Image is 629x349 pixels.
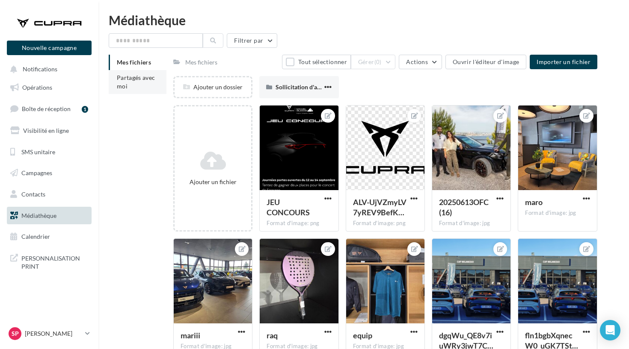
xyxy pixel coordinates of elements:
button: Actions [399,55,442,69]
span: Importer un fichier [537,58,590,65]
span: raq [267,331,278,340]
a: Sp [PERSON_NAME] [7,326,92,342]
div: Ajouter un fichier [178,178,248,186]
button: Tout sélectionner [282,55,350,69]
span: Campagnes [21,169,52,176]
span: SMS unitaire [21,148,55,155]
a: Calendrier [5,228,93,246]
div: Format d'image: png [267,220,331,227]
a: Boîte de réception1 [5,100,93,118]
span: Mes fichiers [117,59,151,66]
a: Opérations [5,79,93,97]
span: ALV-UjVZmyLV7yREV9BefKYw17qIjzDwncKJ8_3jV9YVcjC5A1crgOHn [353,197,406,217]
button: Importer un fichier [530,55,597,69]
span: Boîte de réception [22,105,71,112]
a: Médiathèque [5,207,93,225]
span: (0) [374,59,382,65]
span: PERSONNALISATION PRINT [21,252,88,271]
span: JEU CONCOURS [267,197,310,217]
span: Médiathèque [21,212,56,219]
span: Actions [406,58,427,65]
div: Format d'image: jpg [439,220,504,227]
button: Gérer(0) [351,55,396,69]
div: Médiathèque [109,14,619,26]
a: Campagnes [5,164,93,182]
span: Calendrier [21,233,50,240]
span: Partagés avec moi [117,74,155,90]
div: Open Intercom Messenger [600,320,620,340]
span: Sollicitation d'avis [276,83,324,91]
span: Contacts [21,191,45,198]
span: Visibilité en ligne [23,127,69,134]
a: Visibilité en ligne [5,122,93,140]
span: Opérations [22,84,52,91]
span: Notifications [23,66,57,73]
button: Ouvrir l'éditeur d'image [445,55,526,69]
p: [PERSON_NAME] [25,329,82,338]
div: Ajouter un dossier [175,83,251,91]
button: Filtrer par [227,33,277,48]
span: 20250613OFC (16) [439,197,489,217]
div: Format d'image: jpg [525,209,590,217]
div: 1 [82,106,88,113]
a: PERSONNALISATION PRINT [5,249,93,274]
span: Sp [12,329,19,338]
span: equip [353,331,372,340]
a: Contacts [5,185,93,203]
div: Mes fichiers [185,58,217,67]
div: Format d'image: png [353,220,418,227]
span: mariii [181,331,200,340]
a: SMS unitaire [5,143,93,161]
button: Nouvelle campagne [7,41,92,55]
span: maro [525,197,543,207]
